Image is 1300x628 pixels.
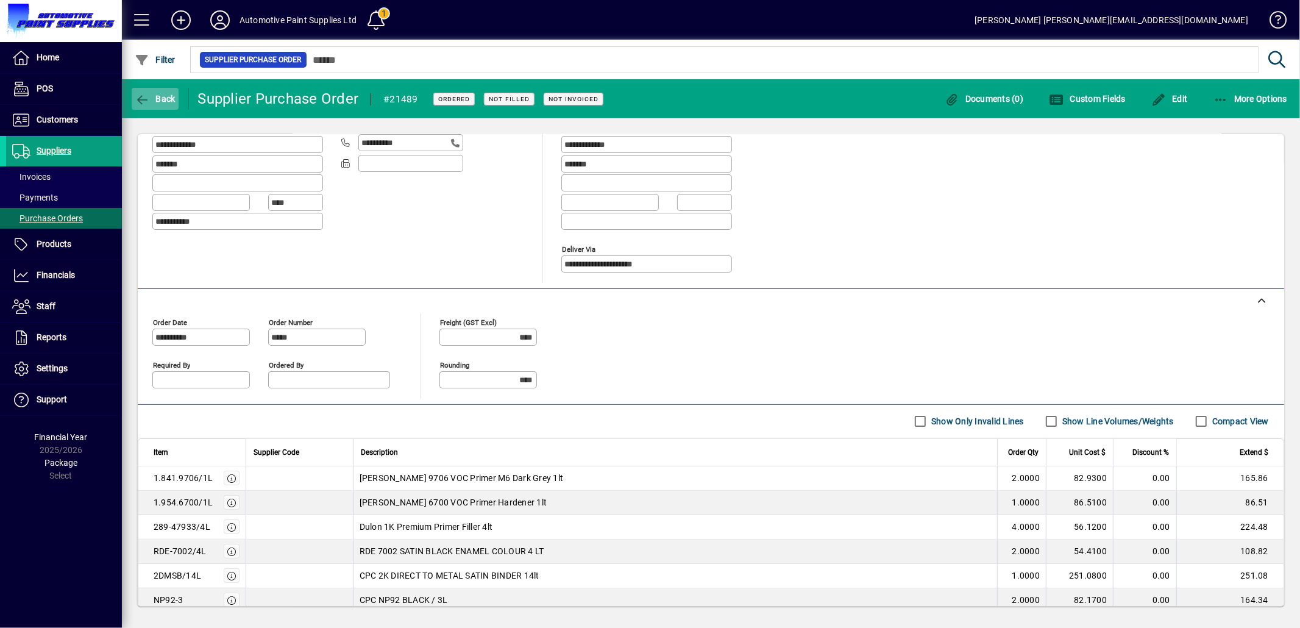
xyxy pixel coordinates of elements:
span: [PERSON_NAME] 6700 VOC Primer Hardener 1lt [360,496,547,508]
mat-label: Ordered by [269,360,304,369]
td: 1.0000 [997,491,1046,515]
a: Home [6,43,122,73]
span: Ordered [438,95,470,103]
a: Products [6,229,122,260]
span: Purchase Orders [12,213,83,223]
a: Support [6,385,122,415]
span: Not Filled [489,95,530,103]
span: Description [361,446,398,459]
label: Show Only Invalid Lines [929,415,1024,427]
span: Not Invoiced [549,95,598,103]
td: 165.86 [1176,466,1284,491]
span: Discount % [1132,446,1169,459]
span: More Options [1213,94,1288,104]
td: 82.1700 [1046,588,1113,613]
a: Payments [6,187,122,208]
span: Payments [12,193,58,202]
span: Products [37,239,71,249]
div: Automotive Paint Supplies Ltd [240,10,357,30]
td: 1.0000 [997,564,1046,588]
div: 289-47933/4L [154,521,210,533]
td: 54.4100 [1046,540,1113,564]
button: Filter [132,49,179,71]
span: Home [37,52,59,62]
td: 164.34 [1176,588,1284,613]
button: Add [162,9,201,31]
span: Dulon 1K Premium Primer Filler 4lt [360,521,493,533]
span: Supplier Purchase Order [205,54,302,66]
div: 1.841.9706/1L [154,472,213,484]
button: More Options [1210,88,1291,110]
span: Back [135,94,176,104]
td: 251.08 [1176,564,1284,588]
span: [PERSON_NAME] 9706 VOC Primer M6 Dark Grey 1lt [360,472,564,484]
td: 86.51 [1176,491,1284,515]
span: Custom Fields [1049,94,1126,104]
span: CPC NP92 BLACK / 3L [360,594,448,606]
td: 108.82 [1176,540,1284,564]
span: Order Qty [1008,446,1039,459]
td: 86.5100 [1046,491,1113,515]
a: Customers [6,105,122,135]
span: Financial Year [35,432,88,442]
span: Filter [135,55,176,65]
td: 2.0000 [997,466,1046,491]
td: 0.00 [1113,540,1176,564]
span: Package [44,458,77,468]
td: 0.00 [1113,564,1176,588]
td: 0.00 [1113,515,1176,540]
a: Settings [6,354,122,384]
a: POS [6,74,122,104]
span: Financials [37,270,75,280]
span: Edit [1151,94,1188,104]
mat-label: Rounding [440,360,469,369]
div: [PERSON_NAME] [PERSON_NAME][EMAIL_ADDRESS][DOMAIN_NAME] [975,10,1248,30]
span: Staff [37,301,55,311]
span: Extend $ [1240,446,1268,459]
a: Staff [6,291,122,322]
label: Compact View [1210,415,1269,427]
span: Reports [37,332,66,342]
span: POS [37,84,53,93]
button: Custom Fields [1046,88,1129,110]
span: Support [37,394,67,404]
div: RDE-7002/4L [154,545,207,557]
span: Documents (0) [945,94,1024,104]
app-page-header-button: Back [122,88,189,110]
span: Suppliers [37,146,71,155]
td: 0.00 [1113,466,1176,491]
span: RDE 7002 SATIN BLACK ENAMEL COLOUR 4 LT [360,545,544,557]
button: Back [132,88,179,110]
a: Knowledge Base [1260,2,1285,42]
td: 82.9300 [1046,466,1113,491]
div: NP92-3 [154,594,183,606]
mat-label: Order date [153,318,187,326]
mat-label: Order number [269,318,313,326]
span: Settings [37,363,68,373]
td: 0.00 [1113,491,1176,515]
mat-label: Freight (GST excl) [440,318,497,326]
a: Financials [6,260,122,291]
span: Supplier Code [254,446,299,459]
div: 1.954.6700/1L [154,496,213,508]
label: Show Line Volumes/Weights [1060,415,1174,427]
div: Supplier Purchase Order [198,89,359,109]
mat-label: Deliver via [562,244,595,253]
a: Reports [6,323,122,353]
a: Invoices [6,166,122,187]
span: Invoices [12,172,51,182]
td: 4.0000 [997,515,1046,540]
div: 2DMSB/14L [154,569,201,582]
span: Item [154,446,168,459]
span: Unit Cost $ [1069,446,1106,459]
a: Purchase Orders [6,208,122,229]
td: 224.48 [1176,515,1284,540]
td: 2.0000 [997,588,1046,613]
td: 2.0000 [997,540,1046,564]
button: Edit [1148,88,1191,110]
mat-label: Required by [153,360,190,369]
td: 56.1200 [1046,515,1113,540]
button: Documents (0) [942,88,1027,110]
span: Customers [37,115,78,124]
span: CPC 2K DIRECT TO METAL SATIN BINDER 14lt [360,569,539,582]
